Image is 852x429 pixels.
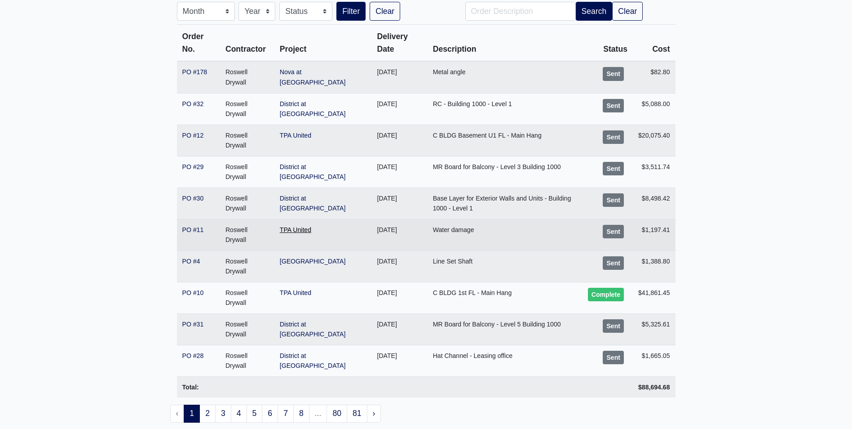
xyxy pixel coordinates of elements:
[603,67,624,80] div: Sent
[372,313,428,345] td: [DATE]
[372,125,428,156] td: [DATE]
[220,93,274,125] td: Roswell Drywall
[280,68,346,86] a: Nova at [GEOGRAPHIC_DATA]
[633,313,675,345] td: $5,325.61
[182,68,207,76] a: PO #178
[182,226,204,233] a: PO #11
[220,250,274,282] td: Roswell Drywall
[280,321,346,338] a: District at [GEOGRAPHIC_DATA]
[372,219,428,250] td: [DATE]
[182,100,204,107] a: PO #32
[372,250,428,282] td: [DATE]
[280,258,346,265] a: [GEOGRAPHIC_DATA]
[633,345,675,376] td: $1,665.05
[182,195,204,202] a: PO #30
[603,99,624,112] div: Sent
[280,226,311,233] a: TPA United
[603,319,624,333] div: Sent
[184,405,200,423] span: 1
[367,405,381,423] a: Next »
[182,132,204,139] a: PO #12
[274,25,372,62] th: Project
[177,25,220,62] th: Order No.
[182,163,204,170] a: PO #29
[220,125,274,156] td: Roswell Drywall
[633,282,675,313] td: $41,861.45
[280,289,311,296] a: TPA United
[220,156,274,188] td: Roswell Drywall
[370,2,400,21] a: Clear
[372,61,428,93] td: [DATE]
[220,282,274,313] td: Roswell Drywall
[215,405,231,423] a: 3
[247,405,263,423] a: 5
[633,125,675,156] td: $20,075.40
[182,258,200,265] a: PO #4
[220,25,274,62] th: Contractor
[199,405,216,423] a: 2
[372,156,428,188] td: [DATE]
[583,25,633,62] th: Status
[603,162,624,175] div: Sent
[465,2,576,21] input: Order Description
[372,282,428,313] td: [DATE]
[612,2,643,21] a: Clear
[336,2,366,21] button: Filter
[428,93,583,125] td: RC - Building 1000 - Level 1
[428,188,583,219] td: Base Layer for Exterior Walls and Units - Building 1000 - Level 1
[633,93,675,125] td: $5,088.00
[220,313,274,345] td: Roswell Drywall
[182,289,204,296] a: PO #10
[428,61,583,93] td: Metal angle
[278,405,294,423] a: 7
[588,288,624,301] div: Complete
[220,61,274,93] td: Roswell Drywall
[603,351,624,364] div: Sent
[576,2,613,21] button: Search
[603,256,624,270] div: Sent
[633,188,675,219] td: $8,498.42
[372,188,428,219] td: [DATE]
[220,219,274,250] td: Roswell Drywall
[280,352,346,370] a: District at [GEOGRAPHIC_DATA]
[280,163,346,181] a: District at [GEOGRAPHIC_DATA]
[633,219,675,250] td: $1,197.41
[327,405,347,423] a: 80
[372,345,428,376] td: [DATE]
[428,282,583,313] td: C BLDG 1st FL - Main Hang
[603,193,624,207] div: Sent
[633,156,675,188] td: $3,511.74
[633,25,675,62] th: Cost
[638,384,670,391] strong: $88,694.68
[428,219,583,250] td: Water damage
[428,313,583,345] td: MR Board for Balcony - Level 5 Building 1000
[182,384,199,391] strong: Total:
[633,250,675,282] td: $1,388.80
[428,125,583,156] td: C BLDG Basement U1 FL - Main Hang
[603,225,624,238] div: Sent
[220,188,274,219] td: Roswell Drywall
[428,25,583,62] th: Description
[170,405,185,423] li: « Previous
[428,345,583,376] td: Hat Channel - Leasing office
[280,132,311,139] a: TPA United
[372,25,428,62] th: Delivery Date
[231,405,247,423] a: 4
[633,61,675,93] td: $82.80
[220,345,274,376] td: Roswell Drywall
[293,405,309,423] a: 8
[372,93,428,125] td: [DATE]
[428,250,583,282] td: Line Set Shaft
[262,405,278,423] a: 6
[182,321,204,328] a: PO #31
[347,405,367,423] a: 81
[182,352,204,359] a: PO #28
[603,130,624,144] div: Sent
[280,195,346,212] a: District at [GEOGRAPHIC_DATA]
[280,100,346,118] a: District at [GEOGRAPHIC_DATA]
[428,156,583,188] td: MR Board for Balcony - Level 3 Building 1000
